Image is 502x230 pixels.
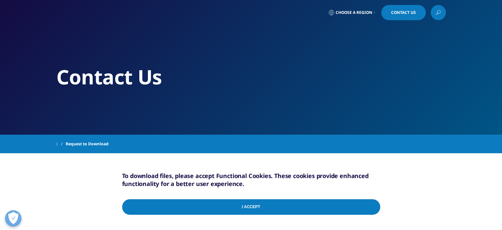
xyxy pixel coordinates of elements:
input: I Accept [122,199,380,215]
span: Request to Download [66,138,109,150]
a: Contact Us [381,5,426,20]
span: Contact Us [391,11,416,15]
h5: To download files, please accept Functional Cookies. These cookies provide enhanced functionality... [122,172,380,188]
h2: Contact Us [56,65,446,89]
button: Open Preferences [5,210,21,227]
span: Choose a Region [336,10,372,15]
